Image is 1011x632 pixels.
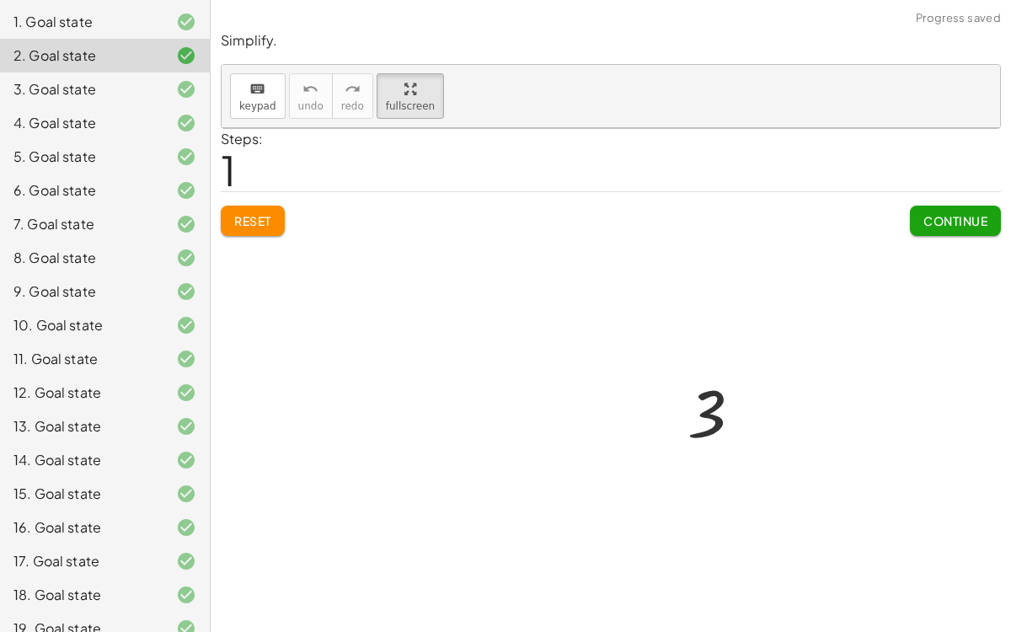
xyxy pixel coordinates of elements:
[176,315,196,335] i: Task finished and correct.
[13,315,149,335] div: 10. Goal state
[176,147,196,167] i: Task finished and correct.
[13,46,149,66] div: 2. Goal state
[176,79,196,99] i: Task finished and correct.
[176,349,196,369] i: Task finished and correct.
[13,180,149,201] div: 6. Goal state
[13,517,149,538] div: 16. Goal state
[13,79,149,99] div: 3. Goal state
[13,248,149,268] div: 8. Goal state
[221,130,263,147] label: Steps:
[332,73,373,119] button: redoredo
[13,450,149,470] div: 14. Goal state
[176,46,196,66] i: Task finished and correct.
[13,416,149,437] div: 13. Goal state
[221,206,285,236] button: Reset
[916,10,1001,27] span: Progress saved
[249,79,265,99] i: keyboard
[176,248,196,268] i: Task finished and correct.
[377,73,444,119] button: fullscreen
[176,484,196,504] i: Task finished and correct.
[345,79,361,99] i: redo
[13,484,149,504] div: 15. Goal state
[13,281,149,302] div: 9. Goal state
[13,349,149,369] div: 11. Goal state
[176,214,196,234] i: Task finished and correct.
[176,281,196,302] i: Task finished and correct.
[221,144,236,195] span: 1
[302,79,318,99] i: undo
[176,585,196,605] i: Task finished and correct.
[176,450,196,470] i: Task finished and correct.
[13,585,149,605] div: 18. Goal state
[176,12,196,32] i: Task finished and correct.
[386,100,435,112] span: fullscreen
[13,147,149,167] div: 5. Goal state
[13,551,149,571] div: 17. Goal state
[13,214,149,234] div: 7. Goal state
[176,517,196,538] i: Task finished and correct.
[341,100,364,112] span: redo
[239,100,276,112] span: keypad
[13,12,149,32] div: 1. Goal state
[230,73,286,119] button: keyboardkeypad
[289,73,333,119] button: undoundo
[176,113,196,133] i: Task finished and correct.
[176,180,196,201] i: Task finished and correct.
[298,100,324,112] span: undo
[13,113,149,133] div: 4. Goal state
[221,31,1001,51] p: Simplify.
[176,551,196,571] i: Task finished and correct.
[13,383,149,403] div: 12. Goal state
[176,383,196,403] i: Task finished and correct.
[176,416,196,437] i: Task finished and correct.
